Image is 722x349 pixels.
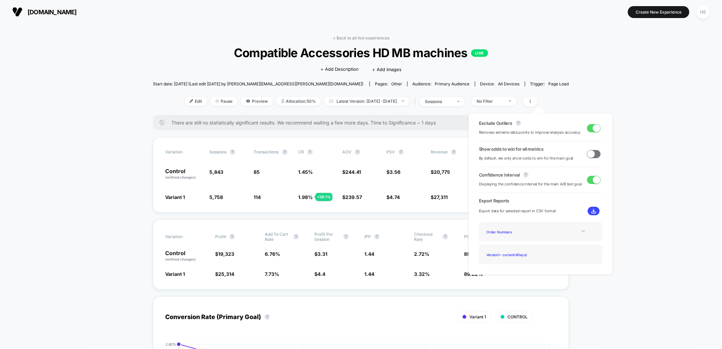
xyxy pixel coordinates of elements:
[342,169,361,175] span: $
[457,101,460,102] img: end
[443,234,448,239] button: ?
[218,271,234,277] span: 25,314
[229,234,235,239] button: ?
[425,99,452,104] div: sessions
[591,209,596,214] img: download
[479,198,602,203] span: Export Reports
[210,97,238,106] span: Pause
[12,7,22,17] img: Visually logo
[549,81,569,86] span: Page Load
[209,169,223,175] span: 5,843
[166,342,176,346] tspan: 2.80%
[414,271,430,277] span: 3.32 %
[390,169,400,175] span: 3.56
[315,251,328,257] span: $
[414,251,429,257] span: 2.72 %
[298,149,304,154] span: CR
[508,314,528,319] span: CONTROL
[386,194,400,200] span: $
[254,194,261,200] span: 114
[386,149,395,154] span: PSV
[386,169,400,175] span: $
[484,227,538,236] div: Order Numbers
[355,149,360,155] button: ?
[374,234,380,239] button: ?
[153,81,363,86] span: Start date: [DATE] (Last edit [DATE] by [PERSON_NAME][EMAIL_ADDRESS][PERSON_NAME][DOMAIN_NAME])
[479,146,544,152] span: Show odds to win for all metrics
[307,149,313,155] button: ?
[477,99,504,104] div: No Filter
[215,271,234,277] span: $
[498,81,520,86] span: all devices
[697,5,710,19] div: HE
[451,149,457,155] button: ?
[479,129,580,136] span: Removes extreme data points to improve analysis accuracy
[434,194,448,200] span: 27,311
[372,67,401,72] span: + Add Images
[209,149,226,154] span: Sessions
[343,234,349,239] button: ?
[265,232,290,242] span: Add To Cart Rate
[281,99,284,103] img: rebalance
[241,97,273,106] span: Preview
[390,194,400,200] span: 4.74
[215,234,226,239] span: Profit
[364,234,371,239] span: IPP
[174,46,548,60] span: Compatible Accessories HD MB machines
[509,100,511,102] img: end
[516,120,521,126] button: ?
[28,9,77,16] span: [DOMAIN_NAME]
[471,49,488,57] p: LIVE
[391,81,402,86] span: other
[298,169,313,175] span: 1.45 %
[165,250,208,262] p: Control
[298,194,313,200] span: 1.98 %
[254,169,260,175] span: 85
[345,169,361,175] span: 244.41
[165,257,196,261] span: (without changes)
[215,251,234,257] span: $
[216,99,219,103] img: end
[264,314,270,320] button: ?
[165,194,185,200] span: Variant 1
[315,271,326,277] span: $
[475,81,525,86] span: Device:
[315,232,340,242] span: Profit Per Session
[293,234,299,239] button: ?
[364,251,374,257] span: 1.44
[254,149,279,154] span: Transactions
[479,172,520,178] span: Confidence Interval
[265,271,279,277] span: 7.73 %
[431,149,448,154] span: Revenue
[324,97,409,106] span: Latest Version: [DATE] - [DATE]
[402,100,404,102] img: end
[171,120,555,126] span: There are still no statistically significant results. We recommend waiting a few more days . Time...
[165,271,185,277] span: Variant 1
[165,175,196,179] span: (without changes)
[318,271,326,277] span: 4.4
[413,81,470,86] div: Audience:
[435,81,470,86] span: Primary Audience
[209,194,223,200] span: 5,758
[165,232,203,242] span: Variation
[10,6,79,17] button: [DOMAIN_NAME]
[694,5,712,19] button: HE
[484,250,538,259] div: Version 1 - current ( 4 Days)
[345,194,362,200] span: 239.57
[276,97,321,106] span: Allocation: 50%
[342,194,362,200] span: $
[530,81,569,86] div: Trigger:
[470,314,486,319] span: Variant 1
[431,169,450,175] span: $
[315,193,332,201] div: + 36.1 %
[479,181,582,187] span: Displaying the confidence interval for the main A/B test goal
[329,99,333,103] img: calendar
[413,97,420,106] span: |
[165,168,203,180] p: Control
[190,99,193,103] img: edit
[375,81,402,86] div: Pages:
[414,232,439,242] span: Checkout Rate
[364,271,374,277] span: 1.44
[434,169,450,175] span: 20,775
[342,149,351,154] span: AOV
